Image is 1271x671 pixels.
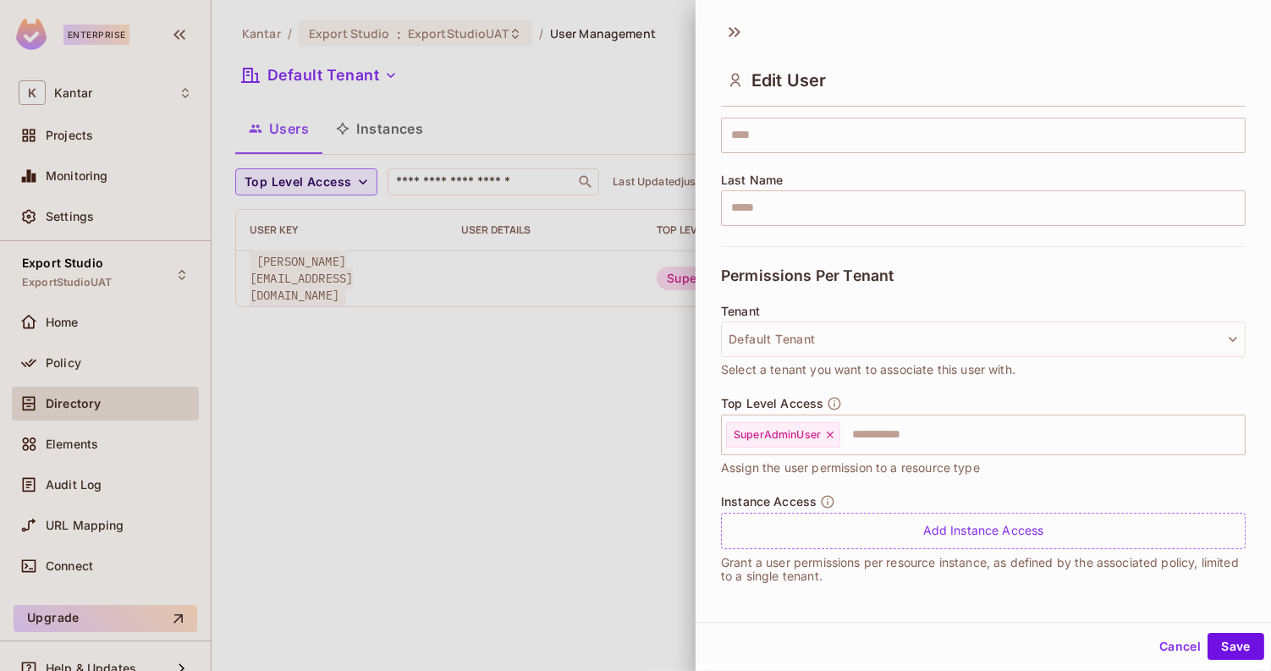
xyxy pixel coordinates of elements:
span: SuperAdminUser [734,428,821,442]
button: Open [1236,432,1240,436]
button: Save [1208,633,1264,660]
span: Assign the user permission to a resource type [721,459,980,477]
span: Instance Access [721,495,817,509]
div: SuperAdminUser [726,422,840,448]
span: Top Level Access [721,397,823,410]
span: Permissions Per Tenant [721,267,894,284]
span: Edit User [751,70,826,91]
span: Select a tenant you want to associate this user with. [721,360,1015,379]
button: Cancel [1153,633,1208,660]
button: Default Tenant [721,322,1246,357]
span: Tenant [721,305,760,318]
div: Add Instance Access [721,513,1246,549]
span: Last Name [721,173,783,187]
p: Grant a user permissions per resource instance, as defined by the associated policy, limited to a... [721,556,1246,583]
